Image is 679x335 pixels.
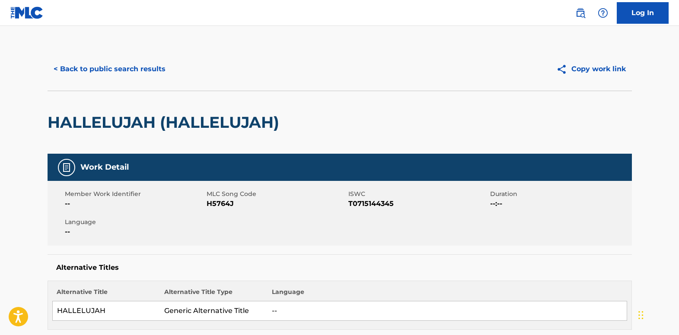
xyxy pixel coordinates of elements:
[598,8,608,18] img: help
[65,227,204,237] span: --
[594,4,612,22] div: Help
[638,302,644,328] div: Drag
[348,199,488,209] span: T0715144345
[207,190,346,199] span: MLC Song Code
[160,301,268,321] td: Generic Alternative Title
[65,199,204,209] span: --
[80,162,129,172] h5: Work Detail
[617,2,669,24] a: Log In
[160,288,268,301] th: Alternative Title Type
[636,294,679,335] iframe: Chat Widget
[556,64,571,75] img: Copy work link
[575,8,586,18] img: search
[56,263,623,272] h5: Alternative Titles
[268,288,627,301] th: Language
[65,190,204,199] span: Member Work Identifier
[490,190,630,199] span: Duration
[61,162,72,173] img: Work Detail
[48,113,284,132] h2: HALLELUJAH (HALLELUJAH)
[348,190,488,199] span: ISWC
[52,288,160,301] th: Alternative Title
[48,58,172,80] button: < Back to public search results
[52,301,160,321] td: HALLELUJAH
[268,301,627,321] td: --
[550,58,632,80] button: Copy work link
[572,4,589,22] a: Public Search
[65,218,204,227] span: Language
[10,6,44,19] img: MLC Logo
[490,199,630,209] span: --:--
[207,199,346,209] span: H5764J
